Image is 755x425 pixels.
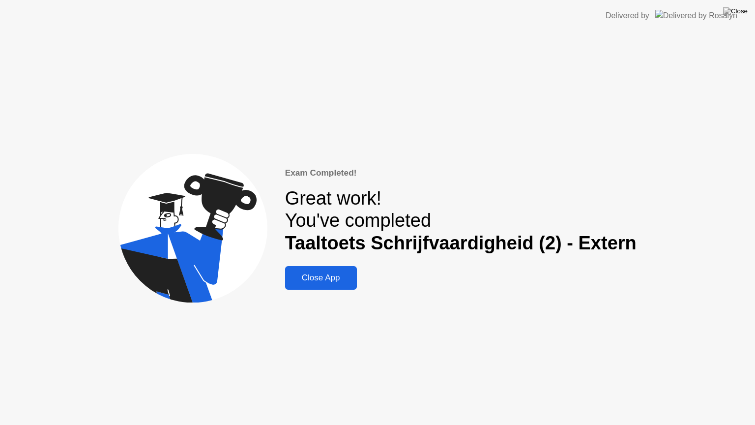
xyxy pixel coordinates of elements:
div: Close App [288,273,354,283]
img: Close [723,7,748,15]
img: Delivered by Rosalyn [655,10,737,21]
b: Taaltoets Schrijfvaardigheid (2) - Extern [285,233,637,253]
div: Delivered by [606,10,649,22]
div: Exam Completed! [285,167,637,180]
div: Great work! You've completed [285,187,637,255]
button: Close App [285,266,357,290]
